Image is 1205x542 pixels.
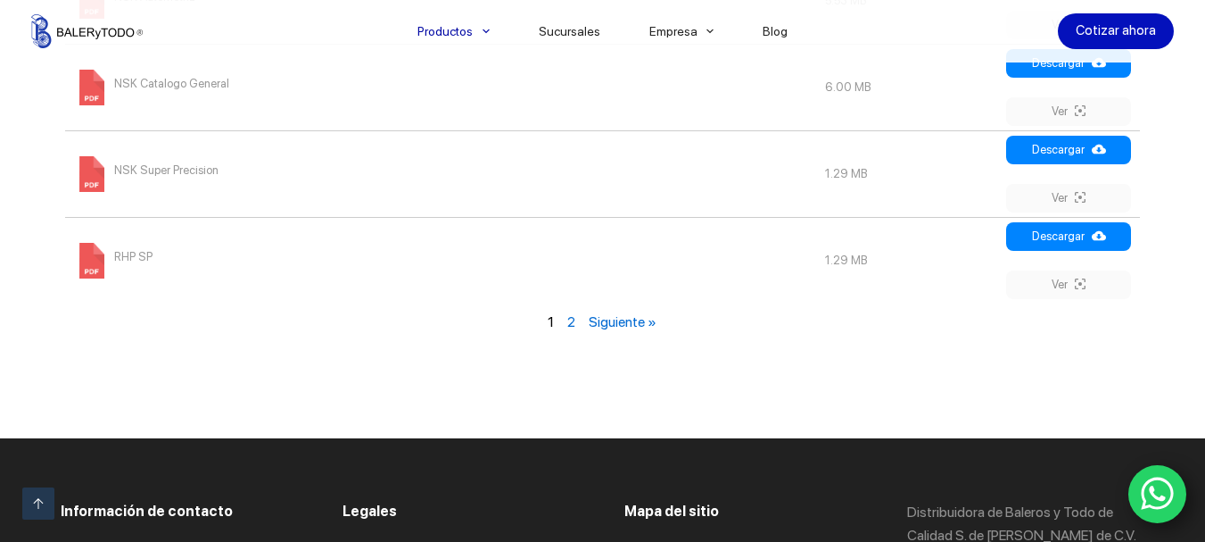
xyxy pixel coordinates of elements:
a: Descargar [1006,136,1131,164]
a: NSK Catalogo General [74,79,229,93]
a: Ver [1006,184,1131,213]
td: 6.00 MB [816,44,1002,130]
h3: Mapa del sitio [624,501,862,522]
span: 1 [548,313,554,330]
td: 1.29 MB [816,217,1002,304]
a: RHP SP [74,253,153,266]
a: WhatsApp [1128,465,1187,524]
a: Ver [1006,271,1131,299]
a: NSK Super Precision [74,166,219,179]
span: NSK Catalogo General [114,70,229,98]
a: Ver [1006,97,1131,126]
a: Descargar [1006,222,1131,251]
img: Balerytodo [31,14,143,48]
a: 2 [567,313,575,330]
span: NSK Super Precision [114,156,219,185]
a: Descargar [1006,49,1131,78]
a: Cotizar ahora [1058,13,1174,49]
h3: Información de contacto [61,501,298,522]
td: 1.29 MB [816,130,1002,217]
a: Siguiente » [589,313,656,330]
a: Ir arriba [22,488,54,520]
span: RHP SP [114,243,153,271]
span: Legales [343,503,397,520]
